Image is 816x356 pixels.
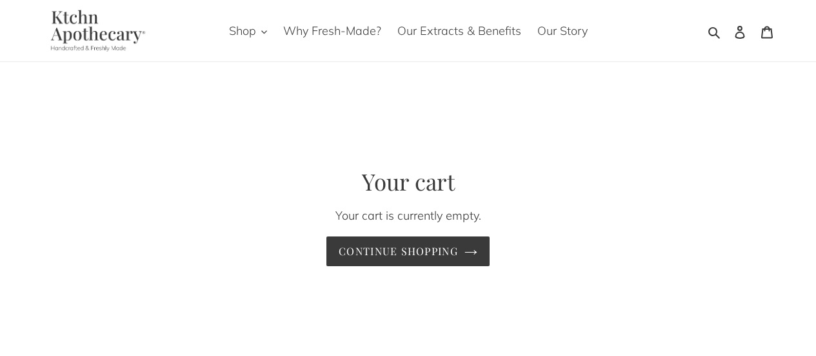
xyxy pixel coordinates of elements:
a: Our Extracts & Benefits [391,20,528,41]
p: Your cart is currently empty. [92,207,724,224]
span: Why Fresh-Made? [283,23,381,39]
a: Why Fresh-Made? [277,20,388,41]
a: Our Story [531,20,594,41]
img: Ktchn Apothecary [35,10,155,52]
h1: Your cart [92,168,724,195]
a: Continue shopping [326,236,490,266]
span: Our Story [537,23,588,39]
span: Our Extracts & Benefits [397,23,521,39]
span: Shop [229,23,256,39]
button: Shop [223,20,274,41]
